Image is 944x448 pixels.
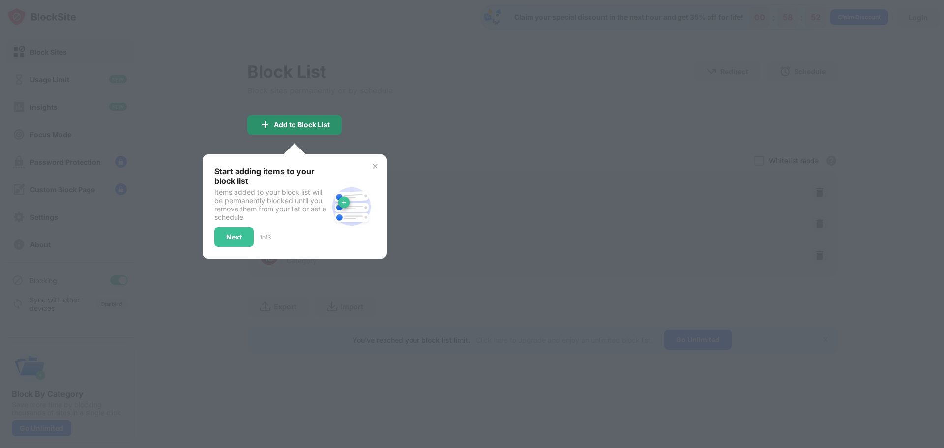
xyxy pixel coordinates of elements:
img: block-site.svg [328,183,375,230]
div: Items added to your block list will be permanently blocked until you remove them from your list o... [214,188,328,221]
div: Start adding items to your block list [214,166,328,186]
div: Add to Block List [274,121,330,129]
div: Next [226,233,242,241]
img: x-button.svg [371,162,379,170]
div: 1 of 3 [260,234,271,241]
